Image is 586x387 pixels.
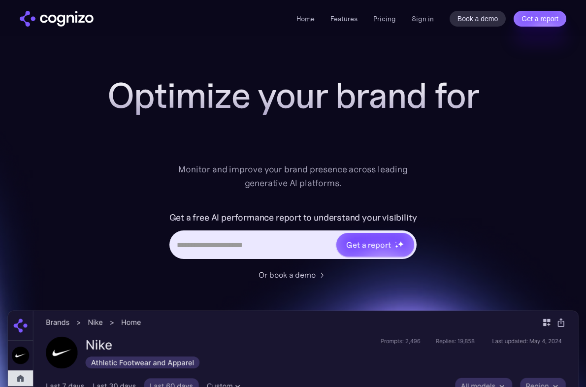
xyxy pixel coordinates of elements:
[20,11,94,27] img: cognizo logo
[259,269,327,281] a: Or book a demo
[412,13,434,25] a: Sign in
[169,210,417,226] label: Get a free AI performance report to understand your visibility
[335,232,415,258] a: Get a reportstarstarstar
[450,11,506,27] a: Book a demo
[169,210,417,264] form: Hero URL Input Form
[96,76,490,115] h1: Optimize your brand for
[395,241,396,243] img: star
[397,241,404,247] img: star
[395,245,398,248] img: star
[259,269,316,281] div: Or book a demo
[296,14,315,23] a: Home
[373,14,396,23] a: Pricing
[20,11,94,27] a: home
[172,162,414,190] div: Monitor and improve your brand presence across leading generative AI platforms.
[514,11,566,27] a: Get a report
[346,239,391,251] div: Get a report
[330,14,358,23] a: Features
